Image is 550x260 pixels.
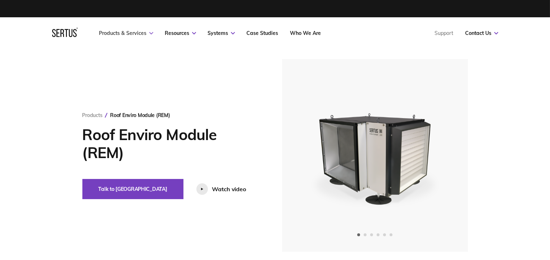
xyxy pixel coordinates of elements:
[364,233,367,236] span: Go to slide 2
[208,30,235,36] a: Systems
[165,30,196,36] a: Resources
[465,30,498,36] a: Contact Us
[290,30,321,36] a: Who We Are
[377,233,379,236] span: Go to slide 4
[99,30,153,36] a: Products & Services
[212,185,246,193] div: Watch video
[390,233,392,236] span: Go to slide 6
[247,30,278,36] a: Case Studies
[435,30,454,36] a: Support
[82,126,260,162] h1: Roof Enviro Module (REM)
[370,233,373,236] span: Go to slide 3
[82,112,103,118] a: Products
[82,179,183,199] button: Talk to [GEOGRAPHIC_DATA]
[383,233,386,236] span: Go to slide 5
[421,176,550,260] iframe: Chat Widget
